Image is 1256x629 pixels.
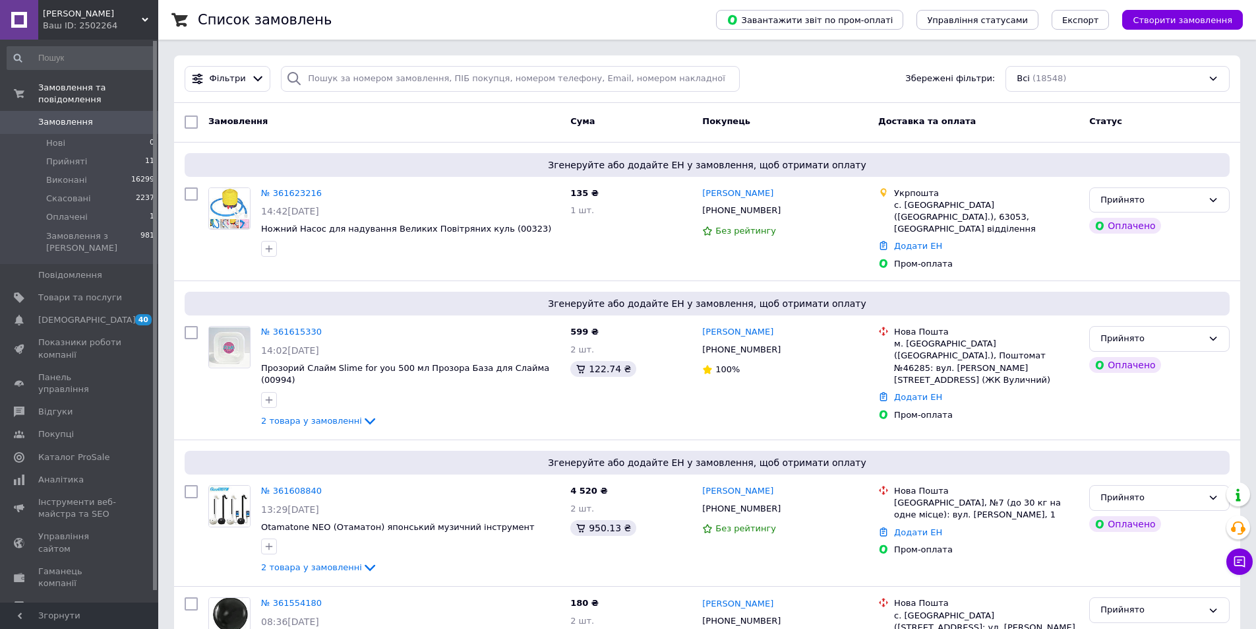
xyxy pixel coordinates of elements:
[261,416,362,426] span: 2 товара у замовленні
[261,224,551,234] a: Ножний Насос для надування Великих Повітряних куль (00323)
[1089,116,1122,126] span: Статус
[198,12,332,28] h1: Список замовлень
[702,187,773,200] a: [PERSON_NAME]
[570,486,607,496] span: 4 520 ₴
[281,66,740,92] input: Пошук за номером замовлення, ПІБ покупця, номером телефону, Email, номером накладної
[570,616,594,626] span: 2 шт.
[136,193,154,205] span: 2237
[905,73,995,85] span: Збережені фільтри:
[570,205,594,215] span: 1 шт.
[38,600,72,612] span: Маркет
[261,562,362,572] span: 2 товара у замовленні
[894,187,1079,199] div: Укрпошта
[38,428,74,440] span: Покупці
[43,8,142,20] span: Anny Store
[38,292,122,304] span: Товари та послуги
[894,485,1079,497] div: Нова Пошта
[135,314,152,325] span: 40
[715,364,740,374] span: 100%
[38,566,122,589] span: Гаманець компанії
[145,156,154,168] span: 11
[140,230,154,254] span: 981
[261,616,319,627] span: 08:36[DATE]
[261,522,535,532] a: Otamatone NEO (Отаматон) японський музичний інструмент
[261,327,322,337] a: № 361615330
[38,496,122,520] span: Інструменти веб-майстра та SEO
[46,211,88,223] span: Оплачені
[38,116,93,128] span: Замовлення
[1100,491,1203,505] div: Прийнято
[894,392,942,402] a: Додати ЕН
[46,174,87,186] span: Виконані
[190,456,1224,469] span: Згенеруйте або додайте ЕН у замовлення, щоб отримати оплату
[894,199,1079,236] div: с. [GEOGRAPHIC_DATA] ([GEOGRAPHIC_DATA].), 63053, [GEOGRAPHIC_DATA] відділення
[261,562,378,572] a: 2 товара у замовленні
[38,314,136,326] span: [DEMOGRAPHIC_DATA]
[43,20,158,32] div: Ваш ID: 2502264
[700,341,783,358] div: [PHONE_NUMBER]
[210,73,246,85] span: Фільтри
[261,363,549,385] a: Прозорий Слайм Slime for you 500 мл Прозора База для Слайма (00994)
[190,297,1224,310] span: Згенеруйте або додайте ЕН у замовлення, щоб отримати оплату
[1017,73,1030,85] span: Всі
[131,174,154,186] span: 16299
[261,188,322,198] a: № 361623216
[878,116,976,126] span: Доставка та оплата
[916,10,1038,30] button: Управління статусами
[702,116,750,126] span: Покупець
[894,409,1079,421] div: Пром-оплата
[1122,10,1243,30] button: Створити замовлення
[570,345,594,354] span: 2 шт.
[1052,10,1110,30] button: Експорт
[894,338,1079,386] div: м. [GEOGRAPHIC_DATA] ([GEOGRAPHIC_DATA].), Поштомат №46285: вул. [PERSON_NAME][STREET_ADDRESS] (Ж...
[46,137,65,149] span: Нові
[1226,548,1253,575] button: Чат з покупцем
[1089,218,1160,234] div: Оплачено
[38,406,73,418] span: Відгуки
[894,258,1079,270] div: Пром-оплата
[702,485,773,498] a: [PERSON_NAME]
[1109,15,1243,24] a: Створити замовлення
[46,230,140,254] span: Замовлення з [PERSON_NAME]
[46,156,87,168] span: Прийняті
[1032,73,1067,83] span: (18548)
[894,326,1079,338] div: Нова Пошта
[38,372,122,395] span: Панель управління
[894,497,1079,521] div: [GEOGRAPHIC_DATA], №7 (до 30 кг на одне місце): вул. [PERSON_NAME], 1
[570,188,599,198] span: 135 ₴
[209,188,250,229] img: Фото товару
[261,416,378,426] a: 2 товара у замовленні
[927,15,1028,25] span: Управління статусами
[570,520,636,536] div: 950.13 ₴
[38,451,109,463] span: Каталог ProSale
[894,241,942,251] a: Додати ЕН
[38,269,102,281] span: Повідомлення
[715,523,776,533] span: Без рейтингу
[894,544,1079,556] div: Пром-оплата
[38,531,122,554] span: Управління сайтом
[700,202,783,219] div: [PHONE_NUMBER]
[209,327,250,366] img: Фото товару
[727,14,893,26] span: Завантажити звіт по пром-оплаті
[38,82,158,106] span: Замовлення та повідомлення
[715,226,776,236] span: Без рейтингу
[261,598,322,608] a: № 361554180
[1100,193,1203,207] div: Прийнято
[208,116,268,126] span: Замовлення
[190,158,1224,172] span: Згенеруйте або додайте ЕН у замовлення, щоб отримати оплату
[208,187,251,230] a: Фото товару
[261,206,319,216] span: 14:42[DATE]
[208,326,251,368] a: Фото товару
[570,116,595,126] span: Cума
[1100,603,1203,617] div: Прийнято
[261,504,319,515] span: 13:29[DATE]
[1089,516,1160,532] div: Оплачено
[1062,15,1099,25] span: Експорт
[208,485,251,527] a: Фото товару
[1089,357,1160,373] div: Оплачено
[261,345,319,356] span: 14:02[DATE]
[570,361,636,377] div: 122.74 ₴
[702,598,773,611] a: [PERSON_NAME]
